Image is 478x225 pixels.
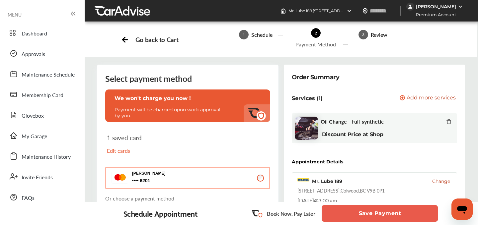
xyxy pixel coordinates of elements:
[22,153,71,161] span: Maintenance History
[6,65,78,83] a: Maintenance Schedule
[22,132,47,141] span: My Garage
[105,195,270,202] p: Or choose a payment method
[295,117,318,140] img: oil-change-thumb.jpg
[312,178,342,185] div: Mr. Lube 189
[123,209,198,218] div: Schedule Appointment
[135,36,178,43] div: Go back to Cart
[6,127,78,144] a: My Garage
[107,134,185,160] div: 1 saved card
[314,197,318,204] span: @
[6,45,78,62] a: Approvals
[107,147,185,154] p: Edit cards
[293,40,339,48] div: Payment Method
[22,71,75,79] span: Maintenance Schedule
[6,86,78,103] a: Membership Card
[22,112,44,120] span: Glovebox
[318,197,337,204] span: 3:00 am
[321,118,384,125] span: Oil Change - Full-synthetic
[358,30,368,39] span: 3
[432,178,450,185] button: Change
[6,106,78,124] a: Glovebox
[297,178,309,184] img: logo-mr-lube.png
[407,95,456,101] span: Add more services
[22,173,53,182] span: Invite Friends
[297,197,314,204] span: [DATE]
[292,73,340,82] div: Order Summary
[132,178,139,184] p: 6201
[267,210,315,217] p: Book Now, Pay Later
[416,4,456,10] div: [PERSON_NAME]
[115,95,261,101] p: We won't charge you now !
[115,107,224,119] p: Payment will be charged upon work approval by you.
[458,4,463,9] img: WGsFRI8htEPBVLJbROoPRyZpYNWhNONpIPPETTm6eUC0GeLEiAAAAAElFTkSuQmCC
[8,12,22,17] span: MENU
[322,205,438,222] button: Save Payment
[400,95,456,101] button: Add more services
[6,24,78,41] a: Dashboard
[239,30,249,39] span: 1
[451,198,473,220] iframe: Button to launch messaging window
[22,91,63,100] span: Membership Card
[6,168,78,185] a: Invite Friends
[297,187,385,194] div: [STREET_ADDRESS] , Colwood , BC V9B 0P1
[280,8,286,14] img: header-home-logo.8d720a4f.svg
[407,11,461,18] span: Premium Account
[292,159,343,164] div: Appointment Details
[105,73,270,84] div: Select payment method
[322,131,383,138] b: Discount Price at Shop
[347,8,352,14] img: header-down-arrow.9dd2ce7d.svg
[292,95,323,101] p: Services (1)
[132,178,199,184] span: 6201
[311,28,321,38] span: 2
[368,31,390,38] div: Review
[249,31,275,38] div: Schedule
[400,6,401,16] img: header-divider.bc55588e.svg
[132,171,199,176] p: [PERSON_NAME]
[22,194,35,202] span: FAQs
[406,3,414,11] img: jVpblrzwTbfkPYzPPzSLxeg0AAAAASUVORK5CYII=
[105,167,270,189] button: [PERSON_NAME] 6201 6201
[400,95,457,101] a: Add more services
[362,8,368,14] img: location_vector.a44bc228.svg
[6,147,78,165] a: Maintenance History
[6,189,78,206] a: FAQs
[288,8,392,13] span: Mr. Lube 189 , [STREET_ADDRESS] Colwood , BC V9B 0P1
[22,50,45,59] span: Approvals
[22,29,47,38] span: Dashboard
